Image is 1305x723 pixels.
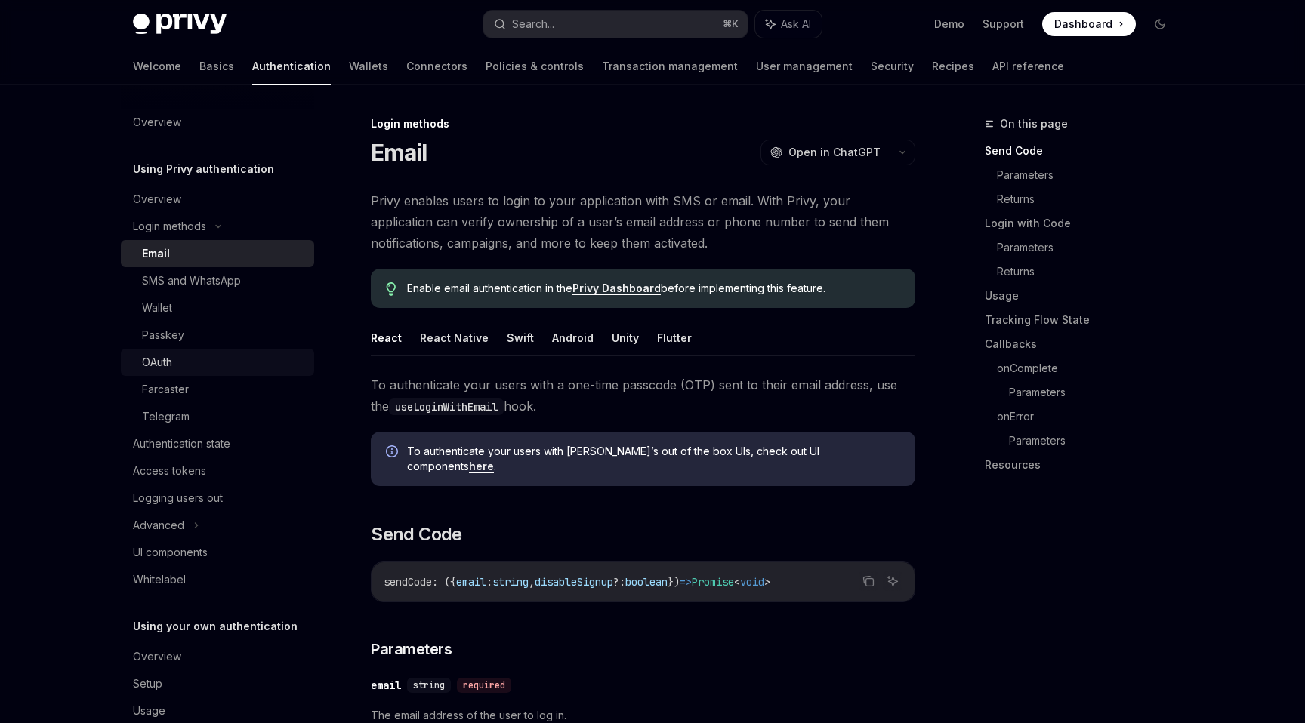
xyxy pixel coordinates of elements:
[133,435,230,453] div: Authentication state
[992,48,1064,85] a: API reference
[252,48,331,85] a: Authentication
[407,444,900,474] span: To authenticate your users with [PERSON_NAME]’s out of the box UIs, check out UI components .
[199,48,234,85] a: Basics
[142,380,189,398] div: Farcaster
[883,571,902,591] button: Ask AI
[142,299,172,317] div: Wallet
[734,575,740,589] span: <
[985,453,1184,477] a: Resources
[371,522,462,546] span: Send Code
[512,15,554,33] div: Search...
[371,116,915,131] div: Login methods
[121,294,314,322] a: Wallet
[371,678,401,693] div: email
[121,539,314,566] a: UI components
[384,575,432,589] span: sendCode
[121,485,314,512] a: Logging users out
[760,140,890,165] button: Open in ChatGPT
[723,18,739,30] span: ⌘ K
[406,48,467,85] a: Connectors
[142,245,170,263] div: Email
[788,145,881,160] span: Open in ChatGPT
[602,48,738,85] a: Transaction management
[997,405,1184,429] a: onError
[133,675,162,693] div: Setup
[133,113,181,131] div: Overview
[386,445,401,460] svg: Info
[997,187,1184,211] a: Returns
[859,571,878,591] button: Copy the contents from the code block
[371,190,915,254] span: Privy enables users to login to your application with SMS or email. With Privy, your application ...
[456,575,486,589] span: email
[413,679,445,691] span: string
[764,575,770,589] span: >
[389,398,504,415] code: useLoginWithEmail
[486,575,492,589] span: :
[657,320,692,355] button: Flutter
[469,460,494,473] a: here
[121,457,314,485] a: Access tokens
[934,17,964,32] a: Demo
[997,163,1184,187] a: Parameters
[1054,17,1112,32] span: Dashboard
[997,356,1184,380] a: onComplete
[133,48,181,85] a: Welcome
[133,516,184,534] div: Advanced
[572,282,661,295] a: Privy Dashboard
[121,566,314,593] a: Whitelabel
[386,282,396,296] svg: Tip
[349,48,388,85] a: Wallets
[535,575,613,589] span: disableSignup
[625,575,668,589] span: boolean
[432,575,456,589] span: : ({
[133,14,227,35] img: dark logo
[1009,429,1184,453] a: Parameters
[613,575,625,589] span: ?:
[133,190,181,208] div: Overview
[755,11,822,38] button: Ask AI
[142,272,241,290] div: SMS and WhatsApp
[492,575,529,589] span: string
[985,211,1184,235] a: Login with Code
[121,240,314,267] a: Email
[133,489,223,507] div: Logging users out
[983,17,1024,32] a: Support
[133,571,186,589] div: Whitelabel
[121,186,314,213] a: Overview
[142,408,190,426] div: Telegram
[483,11,748,38] button: Search...⌘K
[121,643,314,670] a: Overview
[133,160,274,178] h5: Using Privy authentication
[121,322,314,349] a: Passkey
[1009,380,1184,405] a: Parameters
[552,320,594,355] button: Android
[142,353,172,371] div: OAuth
[371,139,427,166] h1: Email
[871,48,914,85] a: Security
[1042,12,1136,36] a: Dashboard
[371,638,452,660] span: Parameters
[756,48,853,85] a: User management
[121,670,314,697] a: Setup
[121,109,314,136] a: Overview
[457,678,511,693] div: required
[1000,115,1068,133] span: On this page
[133,702,165,720] div: Usage
[133,217,206,235] div: Login methods
[740,575,764,589] span: void
[680,575,692,589] span: =>
[529,575,535,589] span: ,
[985,308,1184,332] a: Tracking Flow State
[781,17,811,32] span: Ask AI
[985,284,1184,308] a: Usage
[420,320,489,355] button: React Native
[142,326,184,344] div: Passkey
[507,320,534,355] button: Swift
[692,575,734,589] span: Promise
[1148,12,1172,36] button: Toggle dark mode
[612,320,639,355] button: Unity
[133,543,208,561] div: UI components
[371,320,402,355] button: React
[997,260,1184,284] a: Returns
[486,48,584,85] a: Policies & controls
